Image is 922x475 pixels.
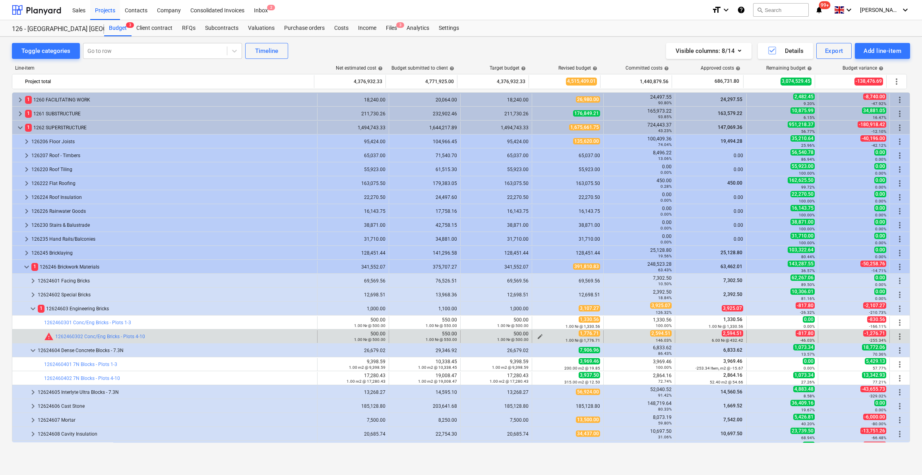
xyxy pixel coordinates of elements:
a: Files3 [381,20,402,36]
button: Export [816,43,852,59]
span: 3 [126,22,134,28]
div: 20,064.00 [392,97,457,103]
span: keyboard_arrow_right [22,206,31,216]
span: More actions [895,318,905,327]
div: 126226 Rainwater Goods [31,205,314,218]
span: More actions [895,179,905,188]
div: 31,710.00 [464,236,529,242]
div: 4,376,932.33 [461,75,525,88]
div: 61,515.30 [392,167,457,172]
div: 18,240.00 [321,97,385,103]
small: 86.94% [801,157,815,162]
div: Budget submitted to client [391,65,454,71]
div: 16,143.75 [535,208,600,214]
div: 16,143.75 [321,208,385,214]
span: 55,923.00 [790,163,815,169]
div: 163,075.50 [464,181,529,186]
span: help [734,66,740,71]
span: More actions [895,206,905,216]
small: 0.00% [661,226,672,230]
small: 0.00% [661,212,672,216]
span: 0.00 [874,219,886,225]
span: keyboard_arrow_right [22,193,31,202]
span: 34,881.05 [862,107,886,114]
div: 12624601 Facing Bricks [38,274,314,287]
span: [PERSON_NAME] [860,7,900,13]
span: keyboard_arrow_right [28,290,38,300]
div: 17,758.16 [392,208,457,214]
small: -42.12% [872,143,886,148]
small: 0.00% [875,255,886,259]
div: Project total [25,75,311,88]
div: Revised budget [558,65,597,71]
small: 16.47% [873,115,886,120]
span: 0.00 [874,274,886,281]
a: Budget3 [104,20,132,36]
small: 13.06% [658,156,672,161]
span: 3 [396,22,404,28]
div: 341,552.07 [464,264,529,270]
span: More actions [895,304,905,313]
span: 22,270.50 [790,191,815,197]
span: 25,128.80 [720,250,743,255]
small: 0.00% [661,240,672,244]
span: 99+ [819,1,831,9]
small: 0.00% [875,213,886,217]
div: 126230 Stairs & Balustrade [31,219,314,232]
small: 100.00% [799,241,815,245]
div: 141,296.58 [392,250,457,256]
a: Settings [434,20,464,36]
small: 0.00% [661,170,672,175]
div: 163,075.50 [535,181,600,186]
span: help [519,66,526,71]
span: -8,740.00 [863,93,886,100]
span: help [662,66,669,71]
div: 0.00 [678,222,743,228]
div: 16,143.75 [464,208,529,214]
span: 31,710.00 [790,233,815,239]
span: 2,482.45 [793,93,815,100]
small: 0.00% [661,198,672,202]
a: 1262460301 Conc/Eng Bricks - Plots 1-3 [44,320,131,325]
span: More actions [895,137,905,146]
span: keyboard_arrow_right [28,387,38,397]
div: Budget variance [843,65,883,71]
span: keyboard_arrow_down [22,262,31,272]
span: 162,625.50 [788,177,815,183]
div: 0.00 [678,195,743,200]
div: 1261 SUBSTRUCTURE [25,107,314,120]
div: 1,494,743.33 [464,125,529,130]
iframe: Chat Widget [882,437,922,475]
span: 391,810.83 [573,263,600,270]
div: 0.00 [678,208,743,214]
a: Client contract [132,20,177,36]
span: 176,849.21 [573,110,600,117]
span: keyboard_arrow_right [22,137,31,146]
button: Visible columns:8/14 [666,43,752,59]
div: Toggle categories [21,46,70,56]
div: 38,871.00 [321,222,385,228]
div: 7,302.50 [607,275,672,286]
div: Target budget [490,65,526,71]
div: Files [381,20,402,36]
div: 38,871.00 [464,222,529,228]
div: Export [825,46,843,56]
span: More actions [895,332,905,341]
i: format_size [712,5,721,15]
span: More actions [895,415,905,425]
div: 126207 Roof - Timbers [31,149,314,162]
div: 55,923.00 [535,167,600,172]
span: More actions [895,429,905,439]
a: Valuations [243,20,279,36]
div: 22,270.50 [464,195,529,200]
div: 0.00 [678,167,743,172]
span: 450.00 [726,180,743,186]
span: 26,980.00 [576,96,600,103]
a: 1262460402 7N Blocks - Plots 4-10 [44,376,120,381]
div: 100,409.36 [607,136,672,147]
span: More actions [895,165,905,174]
span: 38,871.00 [790,219,815,225]
span: help [591,66,597,71]
div: 22,270.50 [535,195,600,200]
span: More actions [895,151,905,160]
